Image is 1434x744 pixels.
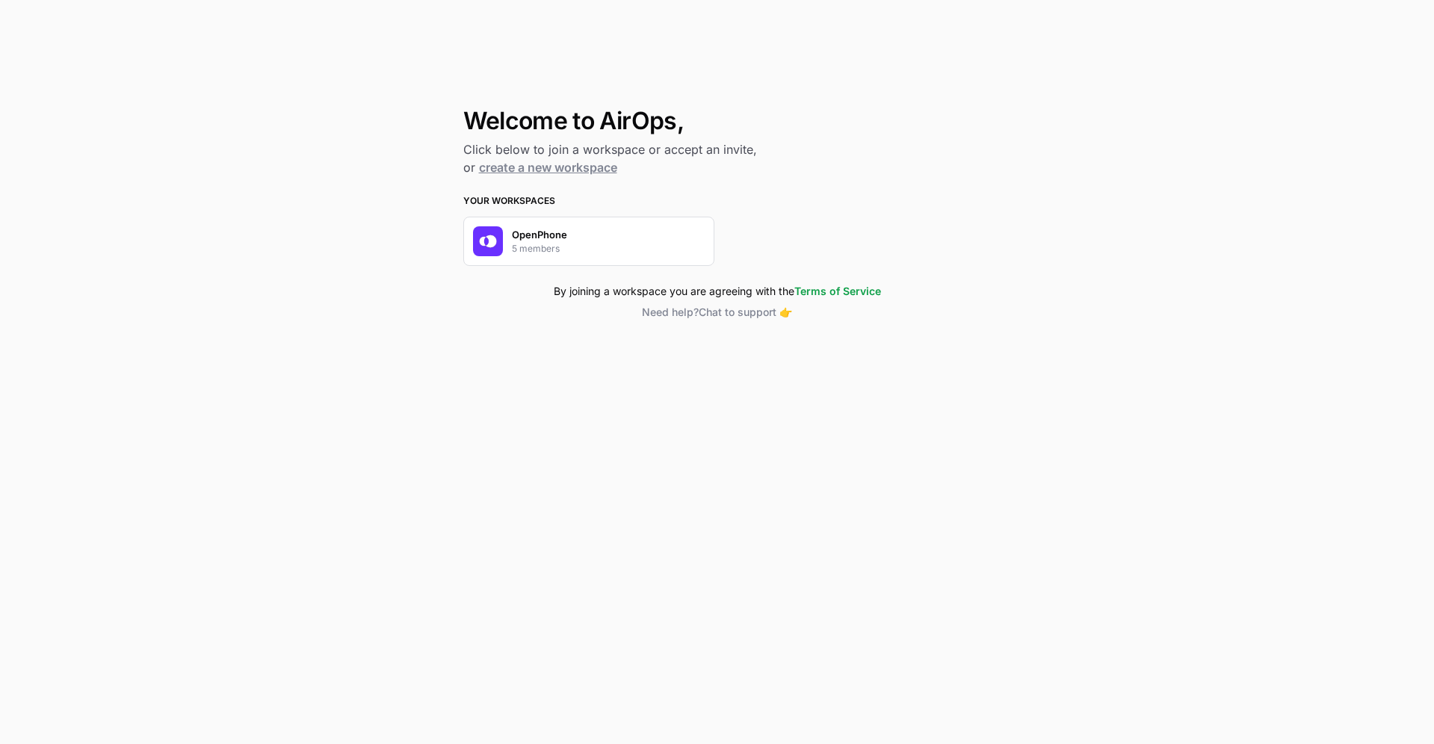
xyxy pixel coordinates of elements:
p: 5 members [512,242,560,255]
img: Company Logo [473,226,503,256]
h3: Your Workspaces [463,194,971,208]
span: Chat to support 👉 [699,306,792,318]
button: Company LogoOpenPhone5 members [463,217,714,266]
h2: Click below to join a workspace or accept an invite, or [463,140,971,176]
div: By joining a workspace you are agreeing with the [463,284,971,299]
a: Terms of Service [794,285,881,297]
h1: Welcome to AirOps, [463,108,971,134]
p: OpenPhone [512,227,567,242]
button: Need help?Chat to support 👉 [463,305,971,320]
a: create a new workspace [479,160,617,175]
span: Need help? [642,306,699,318]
